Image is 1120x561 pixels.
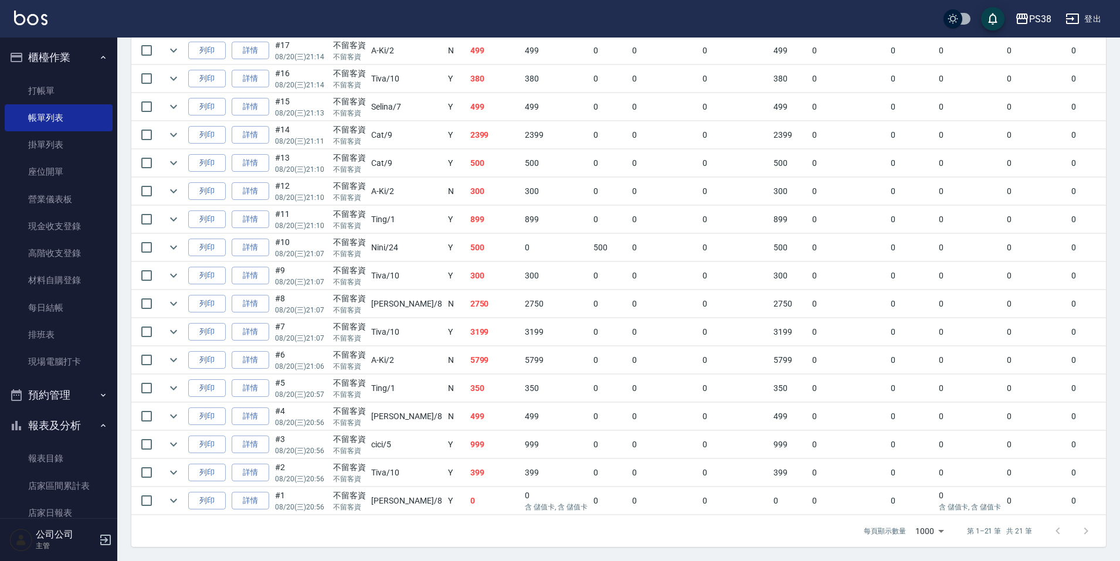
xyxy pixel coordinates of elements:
[232,267,269,285] a: 詳情
[333,124,366,136] div: 不留客資
[232,492,269,510] a: 詳情
[272,262,330,290] td: #9
[809,149,888,177] td: 0
[368,149,444,177] td: Cat /9
[1004,290,1068,318] td: 0
[232,323,269,341] a: 詳情
[936,93,1004,121] td: 0
[188,210,226,229] button: 列印
[5,499,113,526] a: 店家日報表
[1004,318,1068,346] td: 0
[888,121,936,149] td: 0
[1068,121,1116,149] td: 0
[445,346,467,374] td: N
[368,318,444,346] td: Tiva /10
[275,277,327,287] p: 08/20 (三) 21:07
[522,234,590,261] td: 0
[522,178,590,205] td: 300
[1068,93,1116,121] td: 0
[165,407,182,425] button: expand row
[333,108,366,118] p: 不留客資
[590,37,629,64] td: 0
[522,65,590,93] td: 380
[1004,206,1068,233] td: 0
[333,249,366,259] p: 不留客資
[888,149,936,177] td: 0
[522,262,590,290] td: 300
[936,262,1004,290] td: 0
[272,346,330,374] td: #6
[700,65,771,93] td: 0
[232,70,269,88] a: 詳情
[275,249,327,259] p: 08/20 (三) 21:07
[445,318,467,346] td: Y
[333,361,366,372] p: 不留客資
[1068,262,1116,290] td: 0
[333,208,366,220] div: 不留客資
[771,149,809,177] td: 500
[5,77,113,104] a: 打帳單
[14,11,47,25] img: Logo
[590,65,629,93] td: 0
[809,346,888,374] td: 0
[590,375,629,402] td: 0
[333,349,366,361] div: 不留客資
[522,37,590,64] td: 499
[629,206,700,233] td: 0
[188,70,226,88] button: 列印
[809,234,888,261] td: 0
[272,206,330,233] td: #11
[5,410,113,441] button: 報表及分析
[700,290,771,318] td: 0
[771,234,809,261] td: 500
[700,149,771,177] td: 0
[522,121,590,149] td: 2399
[700,375,771,402] td: 0
[165,239,182,256] button: expand row
[333,192,366,203] p: 不留客資
[5,321,113,348] a: 排班表
[368,93,444,121] td: Selina /7
[165,436,182,453] button: expand row
[368,346,444,374] td: A-Ki /2
[629,262,700,290] td: 0
[5,186,113,213] a: 營業儀表板
[368,234,444,261] td: Nini /24
[445,262,467,290] td: Y
[165,492,182,509] button: expand row
[275,164,327,175] p: 08/20 (三) 21:10
[888,37,936,64] td: 0
[188,295,226,313] button: 列印
[188,154,226,172] button: 列印
[5,104,113,131] a: 帳單列表
[1068,178,1116,205] td: 0
[165,42,182,59] button: expand row
[165,464,182,481] button: expand row
[522,375,590,402] td: 350
[165,323,182,341] button: expand row
[700,234,771,261] td: 0
[232,464,269,482] a: 詳情
[1068,290,1116,318] td: 0
[771,318,809,346] td: 3199
[275,52,327,62] p: 08/20 (三) 21:14
[1068,206,1116,233] td: 0
[188,464,226,482] button: 列印
[629,149,700,177] td: 0
[809,206,888,233] td: 0
[809,375,888,402] td: 0
[272,318,330,346] td: #7
[272,178,330,205] td: #12
[809,121,888,149] td: 0
[809,65,888,93] td: 0
[333,305,366,315] p: 不留客資
[165,379,182,397] button: expand row
[809,178,888,205] td: 0
[333,333,366,344] p: 不留客資
[629,346,700,374] td: 0
[232,379,269,397] a: 詳情
[445,149,467,177] td: Y
[188,42,226,60] button: 列印
[188,379,226,397] button: 列印
[936,121,1004,149] td: 0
